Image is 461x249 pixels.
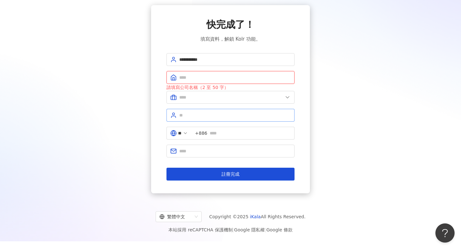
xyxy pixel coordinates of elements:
[195,130,207,137] span: +886
[159,212,192,222] div: 繁體中文
[166,84,295,91] div: 請填寫公司名稱（2 至 50 字）
[435,223,455,243] iframe: Help Scout Beacon - Open
[250,214,261,219] a: iKala
[265,227,266,232] span: |
[200,35,261,43] span: 填寫資料，解鎖 Kolr 功能。
[168,226,292,234] span: 本站採用 reCAPTCHA 保護機制
[166,168,295,181] button: 註冊完成
[209,213,306,221] span: Copyright © 2025 All Rights Reserved.
[206,18,255,31] span: 快完成了！
[222,172,239,177] span: 註冊完成
[234,227,265,232] a: Google 隱私權
[233,227,234,232] span: |
[266,227,293,232] a: Google 條款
